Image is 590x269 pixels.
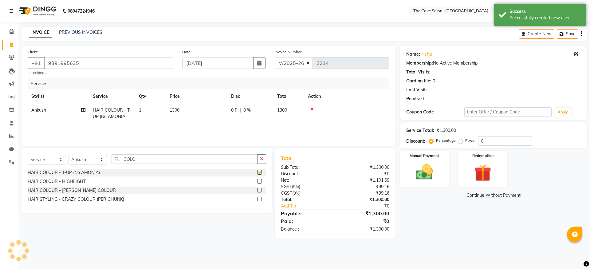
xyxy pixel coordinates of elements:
[182,49,191,55] label: Date
[276,226,335,232] div: Balance :
[509,8,582,15] div: Success
[519,29,554,39] button: Create New
[68,2,95,20] b: 08047224946
[44,57,173,69] input: Search by Name/Mobile/Email/Code
[293,191,299,196] span: 9%
[166,89,227,103] th: Price
[345,203,394,209] div: ₹0
[421,51,432,57] a: Neha
[401,192,586,199] a: Continue Without Payment
[28,78,394,89] div: Services
[406,138,425,144] div: Discount:
[465,138,474,143] label: Fixed
[139,107,141,113] span: 1
[276,196,335,203] div: Total:
[112,154,258,164] input: Search or Scan
[28,70,173,76] small: searching...
[281,155,295,161] span: Total
[231,107,237,113] span: 0 F
[406,96,420,102] div: Points:
[437,127,456,134] div: ₹1,300.00
[59,30,102,35] a: PREVIOUS INVOICES
[411,162,439,182] img: _cash.svg
[472,153,494,159] label: Redemption
[509,15,582,21] div: Successfully created new user.
[335,217,394,225] div: ₹0
[273,89,304,103] th: Total
[428,87,430,93] div: -
[16,2,58,20] img: logo
[276,177,335,184] div: Net:
[406,109,464,115] div: Coupon Code
[276,190,335,196] div: ( )
[276,171,335,177] div: Discount:
[28,196,124,203] div: HAIR STYLING - CRAZY COLOUR (PER CHUNK)
[276,210,335,217] div: Payable:
[240,107,241,113] span: |
[335,196,394,203] div: ₹1,300.00
[406,60,581,66] div: No Active Membership
[276,184,335,190] div: ( )
[335,171,394,177] div: ₹0
[469,162,497,184] img: _gift.svg
[93,107,131,119] span: HAIR COLOUR - T-UP (No AMONIA)
[243,107,251,113] span: 0 %
[410,153,439,159] label: Manual Payment
[28,57,45,69] button: +91
[304,89,389,103] th: Action
[335,226,394,232] div: ₹1,300.00
[28,49,37,55] label: Client
[28,187,116,194] div: HAIR COLOUR - [PERSON_NAME] COLOUR
[293,184,299,189] span: 9%
[557,29,578,39] button: Save
[406,127,434,134] div: Service Total:
[227,89,273,103] th: Disc
[406,69,431,75] div: Total Visits:
[464,107,552,117] input: Enter Offer / Coupon Code
[276,203,345,209] a: Add Tip
[335,184,394,190] div: ₹99.16
[276,217,335,225] div: Paid:
[275,49,301,55] label: Invoice Number
[277,107,287,113] span: 1300
[335,177,394,184] div: ₹1,101.69
[276,164,335,171] div: Sub Total:
[421,96,424,102] div: 0
[406,51,420,57] div: Name:
[31,107,46,113] span: Ankush
[89,89,135,103] th: Service
[335,190,394,196] div: ₹99.16
[335,164,394,171] div: ₹1,300.00
[28,89,89,103] th: Stylist
[135,89,166,103] th: Qty
[406,60,433,66] div: Membership:
[554,108,572,117] button: Apply
[406,87,427,93] div: Last Visit:
[170,107,179,113] span: 1300
[436,138,456,143] label: Percentage
[281,184,292,189] span: SGST
[335,210,394,217] div: ₹1,300.00
[281,190,292,196] span: CGST
[433,78,435,84] div: 0
[406,78,431,84] div: Card on file:
[28,169,100,176] div: HAIR COLOUR - T-UP (No AMONIA)
[28,178,86,185] div: HAIR COLOUR - HIGHLIGHT
[29,27,52,38] a: INVOICE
